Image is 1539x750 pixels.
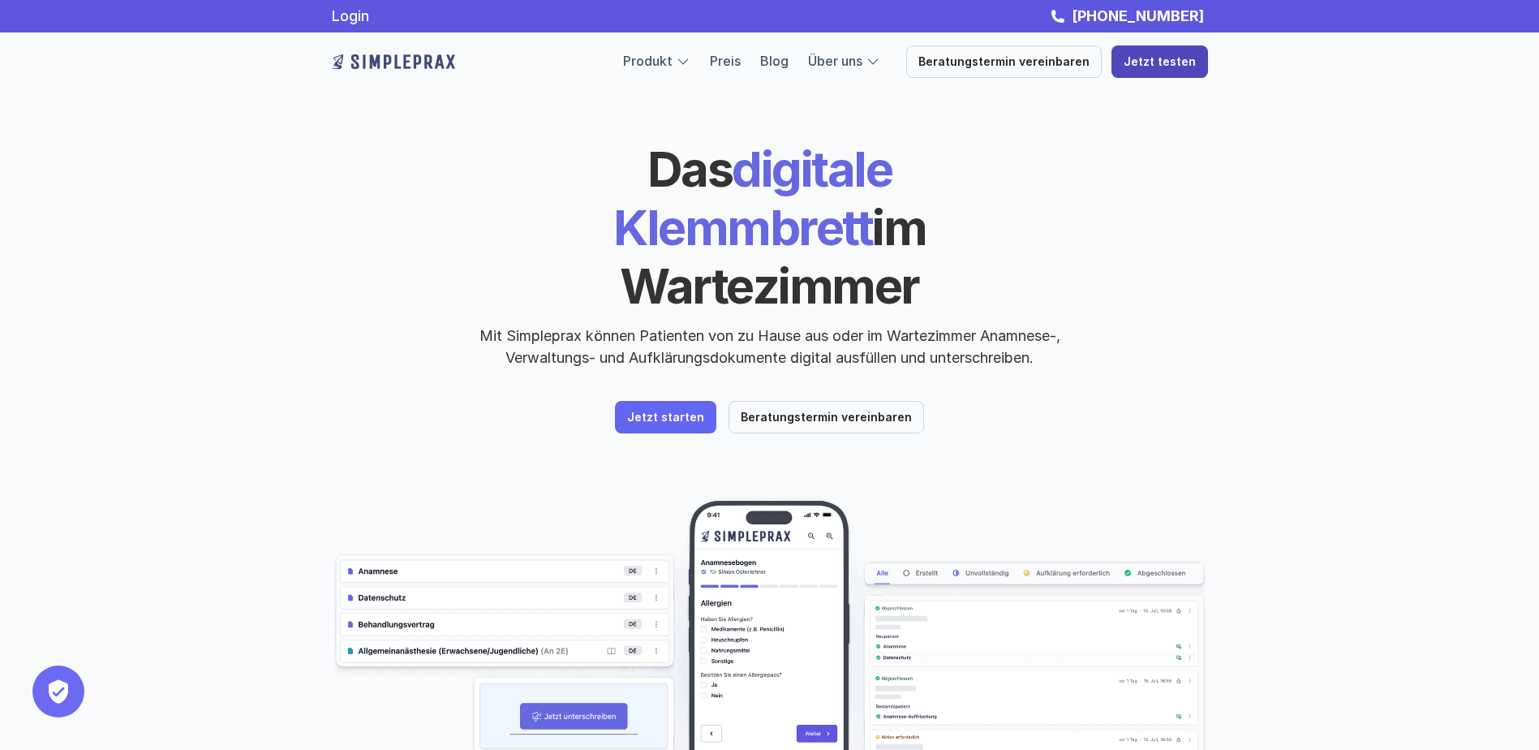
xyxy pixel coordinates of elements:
p: Mit Simpleprax können Patienten von zu Hause aus oder im Wartezimmer Anamnese-, Verwaltungs- und ... [466,325,1074,369]
p: Jetzt testen [1124,55,1196,69]
p: Beratungstermin vereinbaren [741,411,912,425]
strong: [PHONE_NUMBER] [1072,7,1204,24]
span: im Wartezimmer [620,198,935,315]
span: Das [647,140,733,198]
a: Preis [710,53,741,69]
a: Produkt [623,53,673,69]
a: [PHONE_NUMBER] [1068,7,1208,24]
h1: digitale Klemmbrett [490,140,1050,315]
p: Jetzt starten [627,411,704,425]
a: Über uns [808,53,862,69]
a: Beratungstermin vereinbaren [729,401,924,433]
a: Jetzt starten [615,401,716,433]
a: Jetzt testen [1111,45,1208,78]
p: Beratungstermin vereinbaren [918,55,1090,69]
a: Blog [760,53,789,69]
a: Beratungstermin vereinbaren [906,45,1102,78]
a: Login [332,7,369,24]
